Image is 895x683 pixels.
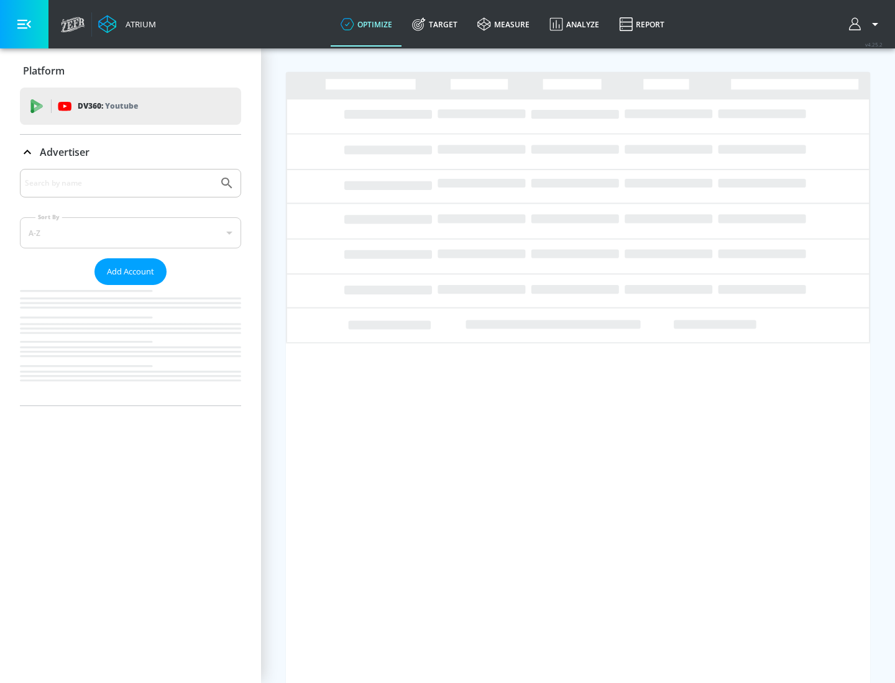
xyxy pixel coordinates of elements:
a: measure [467,2,539,47]
span: v 4.25.2 [865,41,883,48]
div: A-Z [20,217,241,248]
p: DV360: [78,99,138,113]
div: Advertiser [20,169,241,405]
button: Add Account [94,258,167,285]
nav: list of Advertiser [20,285,241,405]
div: Advertiser [20,135,241,170]
label: Sort By [35,213,62,221]
p: Platform [23,64,65,78]
a: optimize [331,2,402,47]
div: Platform [20,53,241,88]
a: Atrium [98,15,156,34]
div: Atrium [121,19,156,30]
div: DV360: Youtube [20,88,241,125]
p: Advertiser [40,145,89,159]
a: Analyze [539,2,609,47]
a: Report [609,2,674,47]
span: Add Account [107,265,154,279]
p: Youtube [105,99,138,112]
a: Target [402,2,467,47]
input: Search by name [25,175,213,191]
